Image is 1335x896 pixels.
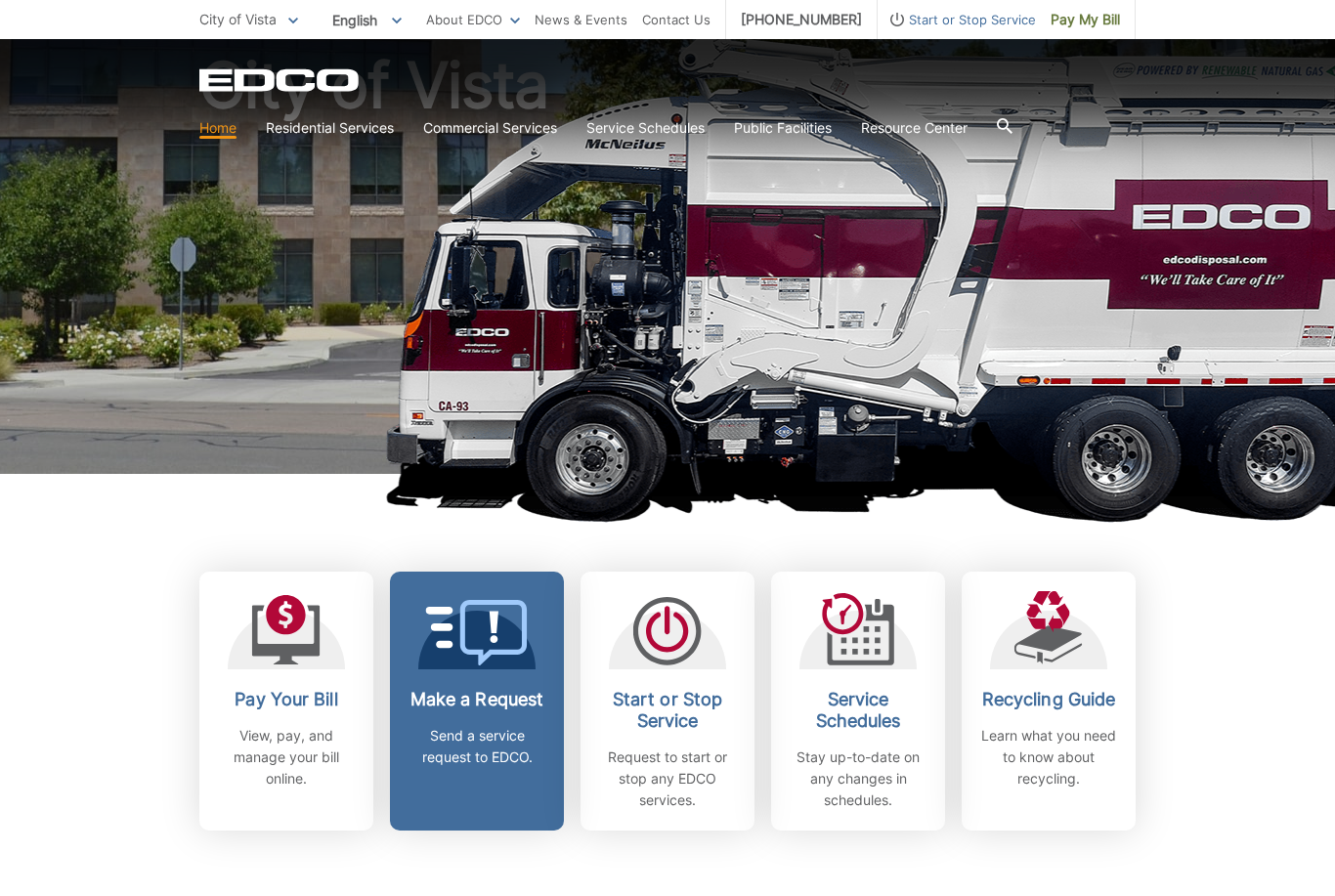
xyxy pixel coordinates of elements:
p: Send a service request to EDCO. [405,725,549,768]
a: Residential Services [266,117,394,139]
a: News & Events [535,9,627,30]
span: English [318,4,416,36]
a: Contact Us [642,9,711,30]
p: Request to start or stop any EDCO services. [595,747,740,811]
p: Learn what you need to know about recycling. [976,725,1121,789]
a: Recycling Guide Learn what you need to know about recycling. [962,572,1136,831]
a: Service Schedules [586,117,705,139]
h2: Service Schedules [786,689,930,732]
a: Pay Your Bill View, pay, and manage your bill online. [199,572,373,831]
span: Pay My Bill [1051,9,1120,30]
p: View, pay, and manage your bill online. [214,725,359,789]
a: EDCD logo. Return to the homepage. [199,68,362,92]
h2: Pay Your Bill [214,689,359,710]
a: Public Facilities [734,117,832,139]
a: Make a Request Send a service request to EDCO. [390,572,564,831]
a: Home [199,117,237,139]
h2: Recycling Guide [976,689,1121,710]
a: Resource Center [861,117,968,139]
h2: Make a Request [405,689,549,710]
a: Commercial Services [423,117,557,139]
span: City of Vista [199,11,277,27]
h1: City of Vista [199,54,1136,483]
a: About EDCO [426,9,520,30]
p: Stay up-to-date on any changes in schedules. [786,747,930,811]
a: Service Schedules Stay up-to-date on any changes in schedules. [771,572,945,831]
h2: Start or Stop Service [595,689,740,732]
